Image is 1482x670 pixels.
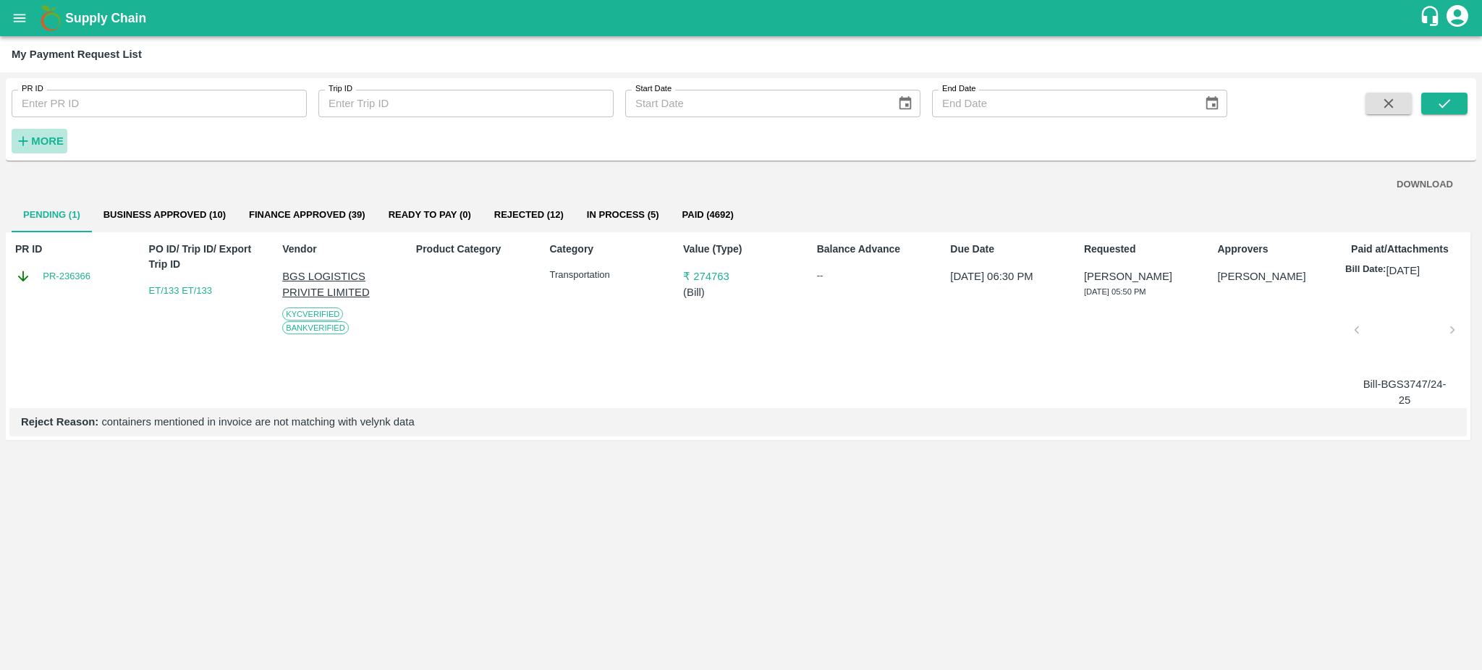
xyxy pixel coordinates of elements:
[892,90,919,117] button: Choose date
[21,416,98,428] b: Reject Reason:
[683,242,799,257] p: Value (Type)
[1217,268,1333,284] p: [PERSON_NAME]
[282,321,349,334] span: Bank Verified
[1084,242,1200,257] p: Requested
[12,90,307,117] input: Enter PR ID
[483,198,575,232] button: Rejected (12)
[932,90,1193,117] input: End Date
[950,242,1066,257] p: Due Date
[549,242,665,257] p: Category
[65,8,1419,28] a: Supply Chain
[43,269,90,284] a: PR-236366
[416,242,532,257] p: Product Category
[635,83,672,95] label: Start Date
[329,83,352,95] label: Trip ID
[3,1,36,35] button: open drawer
[282,268,398,301] p: BGS LOGISTICS PRIVITE LIMITED
[65,11,146,25] b: Supply Chain
[36,4,65,33] img: logo
[549,268,665,282] p: Transportation
[22,83,43,95] label: PR ID
[1217,242,1333,257] p: Approvers
[942,83,975,95] label: End Date
[12,45,142,64] div: My Payment Request List
[1351,242,1467,257] p: Paid at/Attachments
[282,242,398,257] p: Vendor
[1444,3,1470,33] div: account of current user
[950,268,1066,284] p: [DATE] 06:30 PM
[318,90,614,117] input: Enter Trip ID
[237,198,377,232] button: Finance Approved (39)
[817,242,933,257] p: Balance Advance
[1386,263,1420,279] p: [DATE]
[21,414,1455,430] p: containers mentioned in invoice are not matching with velynk data
[683,268,799,284] p: ₹ 274763
[149,285,212,296] a: ET/133 ET/133
[149,242,265,272] p: PO ID/ Trip ID/ Export Trip ID
[12,198,92,232] button: Pending (1)
[625,90,886,117] input: Start Date
[1391,172,1459,198] button: DOWNLOAD
[671,198,745,232] button: Paid (4692)
[1198,90,1226,117] button: Choose date
[1084,268,1200,284] p: [PERSON_NAME]
[1419,5,1444,31] div: customer-support
[31,135,64,147] strong: More
[377,198,483,232] button: Ready To Pay (0)
[15,242,131,257] p: PR ID
[1084,287,1146,296] span: [DATE] 05:50 PM
[817,268,933,283] div: --
[12,129,67,153] button: More
[282,308,343,321] span: KYC Verified
[575,198,671,232] button: In Process (5)
[1345,263,1386,279] p: Bill Date:
[683,284,799,300] p: ( Bill )
[92,198,237,232] button: Business Approved (10)
[1363,376,1447,409] p: Bill-BGS3747/24-25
